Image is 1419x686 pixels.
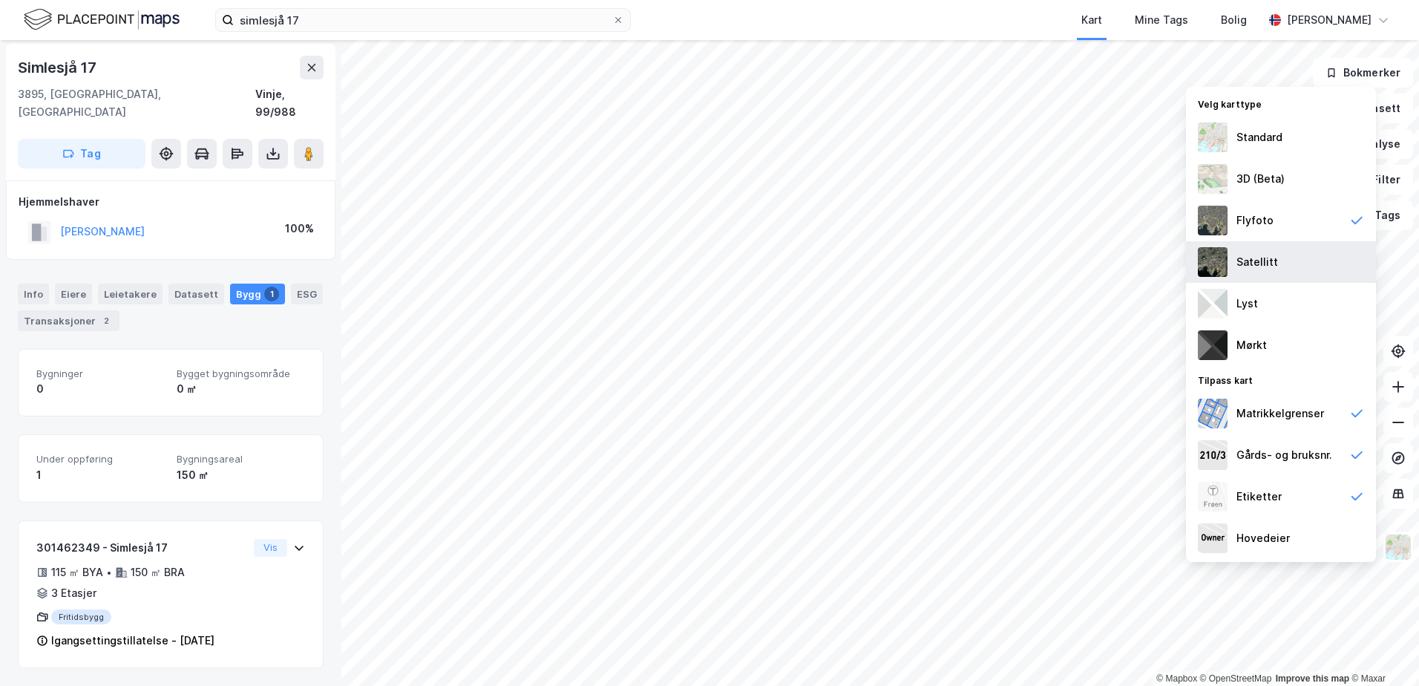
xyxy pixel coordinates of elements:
[1236,446,1332,464] div: Gårds- og bruksnr.
[1198,247,1228,277] img: 9k=
[24,7,180,33] img: logo.f888ab2527a4732fd821a326f86c7f29.svg
[55,284,92,304] div: Eiere
[1236,295,1258,313] div: Lyst
[106,566,112,578] div: •
[1236,488,1282,506] div: Etiketter
[36,380,165,398] div: 0
[1198,399,1228,428] img: cadastreBorders.cfe08de4b5ddd52a10de.jpeg
[51,563,103,581] div: 115 ㎡ BYA
[1236,212,1274,229] div: Flyfoto
[1198,164,1228,194] img: Z
[1186,90,1376,117] div: Velg karttype
[177,380,305,398] div: 0 ㎡
[1156,673,1197,684] a: Mapbox
[131,563,185,581] div: 150 ㎡ BRA
[18,56,99,79] div: Simlesjå 17
[285,220,314,238] div: 100%
[230,284,285,304] div: Bygg
[36,367,165,380] span: Bygninger
[1236,529,1290,547] div: Hovedeier
[99,313,114,328] div: 2
[1198,206,1228,235] img: Z
[1198,122,1228,152] img: Z
[1276,673,1349,684] a: Improve this map
[1236,253,1278,271] div: Satellitt
[1186,366,1376,393] div: Tilpass kart
[177,453,305,465] span: Bygningsareal
[264,287,279,301] div: 1
[1198,289,1228,318] img: luj3wr1y2y3+OchiMxRmMxRlscgabnMEmZ7DJGWxyBpucwSZnsMkZbHIGm5zBJmewyRlscgabnMEmZ7DJGWxyBpucwSZnsMkZ...
[98,284,163,304] div: Leietakere
[1342,165,1413,195] button: Filter
[1345,615,1419,686] iframe: Chat Widget
[1198,523,1228,553] img: majorOwner.b5e170eddb5c04bfeeff.jpeg
[18,139,145,169] button: Tag
[1198,482,1228,512] img: Z
[255,85,324,121] div: Vinje, 99/988
[1221,11,1247,29] div: Bolig
[1198,330,1228,360] img: nCdM7BzjoCAAAAAElFTkSuQmCC
[168,284,224,304] div: Datasett
[1200,673,1272,684] a: OpenStreetMap
[1287,11,1372,29] div: [PERSON_NAME]
[1236,170,1285,188] div: 3D (Beta)
[51,632,214,650] div: Igangsettingstillatelse - [DATE]
[1236,405,1324,422] div: Matrikkelgrenser
[1345,615,1419,686] div: Kontrollprogram for chat
[18,310,119,331] div: Transaksjoner
[1236,128,1282,146] div: Standard
[254,539,287,557] button: Vis
[1384,533,1412,561] img: Z
[18,85,255,121] div: 3895, [GEOGRAPHIC_DATA], [GEOGRAPHIC_DATA]
[177,367,305,380] span: Bygget bygningsområde
[36,466,165,484] div: 1
[18,284,49,304] div: Info
[36,453,165,465] span: Under oppføring
[1313,58,1413,88] button: Bokmerker
[1236,336,1267,354] div: Mørkt
[291,284,323,304] div: ESG
[1081,11,1102,29] div: Kart
[1344,200,1413,230] button: Tags
[177,466,305,484] div: 150 ㎡
[1198,440,1228,470] img: cadastreKeys.547ab17ec502f5a4ef2b.jpeg
[36,539,248,557] div: 301462349 - Simlesjå 17
[234,9,612,31] input: Søk på adresse, matrikkel, gårdeiere, leietakere eller personer
[1135,11,1188,29] div: Mine Tags
[19,193,323,211] div: Hjemmelshaver
[51,584,96,602] div: 3 Etasjer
